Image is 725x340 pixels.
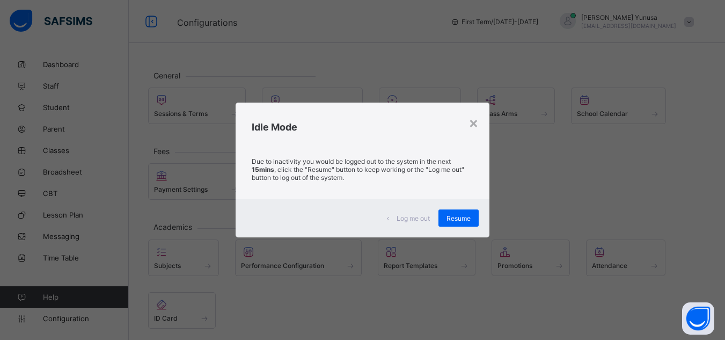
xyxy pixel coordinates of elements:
p: Due to inactivity you would be logged out to the system in the next , click the "Resume" button t... [252,157,473,182]
button: Open asap [682,302,714,335]
h2: Idle Mode [252,121,473,133]
span: Log me out [397,214,430,222]
strong: 15mins [252,165,274,173]
span: Resume [446,214,471,222]
div: × [468,113,479,132]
